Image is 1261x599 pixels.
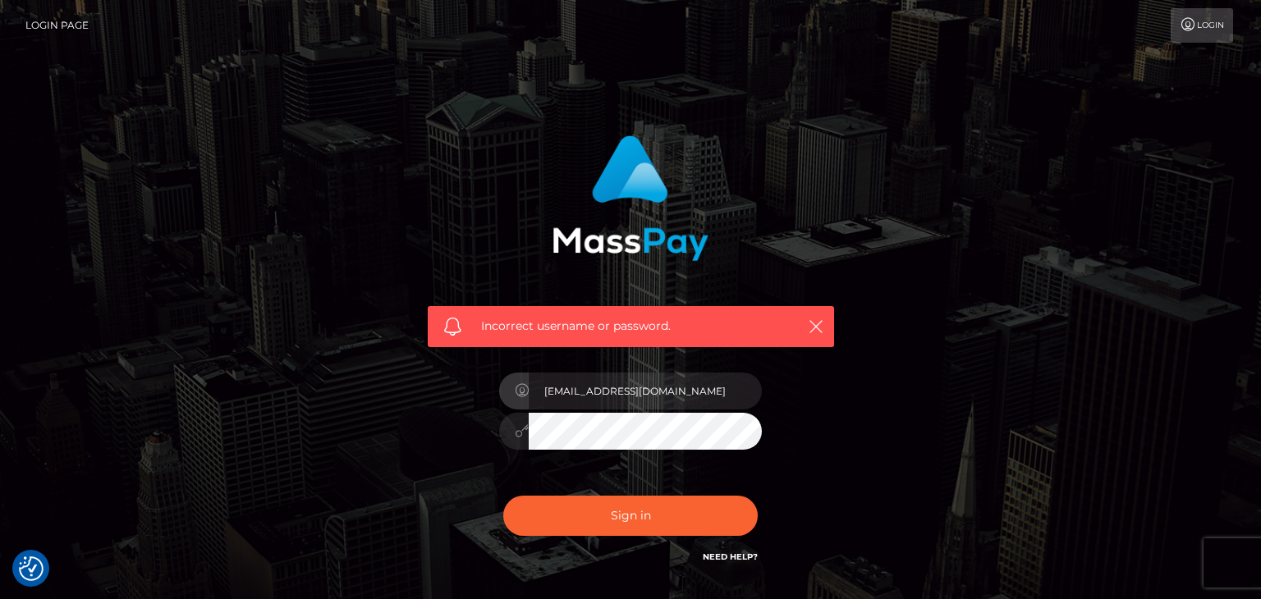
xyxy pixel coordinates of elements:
[503,496,758,536] button: Sign in
[19,556,44,581] button: Consent Preferences
[25,8,89,43] a: Login Page
[703,551,758,562] a: Need Help?
[553,135,708,261] img: MassPay Login
[529,373,762,409] input: Username...
[19,556,44,581] img: Revisit consent button
[1171,8,1233,43] a: Login
[481,318,781,335] span: Incorrect username or password.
